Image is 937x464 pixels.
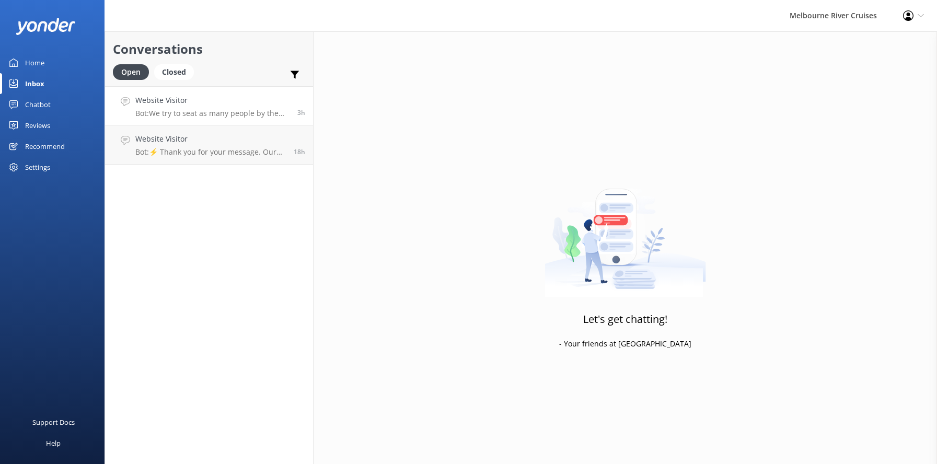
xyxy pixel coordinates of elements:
h4: Website Visitor [135,95,290,106]
h2: Conversations [113,39,305,59]
img: artwork of a man stealing a conversation from at giant smartphone [545,167,706,297]
p: - Your friends at [GEOGRAPHIC_DATA] [559,338,691,350]
p: Bot: We try to seat as many people by the windows as possible, but not everyone is able to sit th... [135,109,290,118]
span: Sep 24 2025 02:58pm (UTC +10:00) Australia/Sydney [294,147,305,156]
a: Website VisitorBot:We try to seat as many people by the windows as possible, but not everyone is ... [105,86,313,125]
p: Bot: ⚡ Thank you for your message. Our office hours are Mon - Fri 9.30am - 5pm. We'll get back to... [135,147,286,157]
div: Recommend [25,136,65,157]
div: Settings [25,157,50,178]
a: Open [113,66,154,77]
span: Sep 25 2025 05:36am (UTC +10:00) Australia/Sydney [297,108,305,117]
div: Reviews [25,115,50,136]
div: Closed [154,64,194,80]
a: Website VisitorBot:⚡ Thank you for your message. Our office hours are Mon - Fri 9.30am - 5pm. We'... [105,125,313,165]
img: yonder-white-logo.png [16,18,76,35]
div: Home [25,52,44,73]
h3: Let's get chatting! [583,311,667,328]
div: Help [46,433,61,454]
div: Open [113,64,149,80]
div: Chatbot [25,94,51,115]
div: Inbox [25,73,44,94]
div: Support Docs [32,412,75,433]
h4: Website Visitor [135,133,286,145]
a: Closed [154,66,199,77]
